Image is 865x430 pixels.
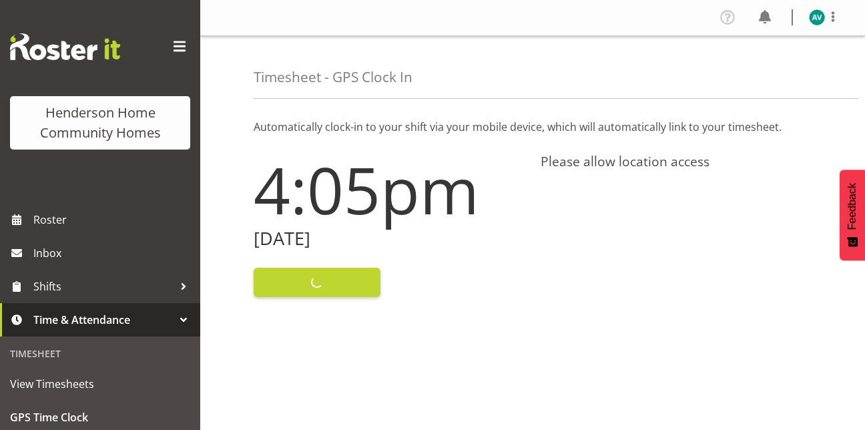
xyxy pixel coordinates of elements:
[23,103,177,143] div: Henderson Home Community Homes
[840,170,865,260] button: Feedback - Show survey
[254,69,412,85] h4: Timesheet - GPS Clock In
[33,243,194,263] span: Inbox
[10,33,120,60] img: Rosterit website logo
[10,407,190,427] span: GPS Time Clock
[254,228,525,249] h2: [DATE]
[33,210,194,230] span: Roster
[3,367,197,401] a: View Timesheets
[541,154,812,170] h4: Please allow location access
[33,310,174,330] span: Time & Attendance
[254,154,525,226] h1: 4:05pm
[33,276,174,296] span: Shifts
[254,119,812,135] p: Automatically clock-in to your shift via your mobile device, which will automatically link to you...
[10,374,190,394] span: View Timesheets
[846,183,858,230] span: Feedback
[3,340,197,367] div: Timesheet
[809,9,825,25] img: asiasiga-vili8528.jpg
